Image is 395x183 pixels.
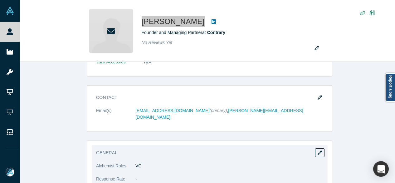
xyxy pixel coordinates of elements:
dt: Vault Access/es [96,59,144,72]
span: Founder and Managing Partner at [142,30,226,35]
dd: , [135,107,323,121]
a: Contrary [207,30,225,35]
dd: VC [135,163,323,169]
h1: [PERSON_NAME] [142,16,205,27]
dt: Email(s) [96,107,135,127]
img: Alchemist Vault Logo [6,7,14,15]
h3: Contact [96,94,315,101]
a: [PERSON_NAME][EMAIL_ADDRESS][DOMAIN_NAME] [135,108,303,120]
a: [EMAIL_ADDRESS][DOMAIN_NAME] [135,108,209,113]
h3: General [96,150,315,156]
span: (primary) [209,108,227,113]
a: Report a bug! [386,73,395,102]
dt: Alchemist Roles [96,163,135,176]
dd: - [135,176,323,182]
img: Mia Scott's Account [6,168,14,176]
span: No Reviews Yet [142,40,173,45]
dd: N/A [144,59,323,65]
